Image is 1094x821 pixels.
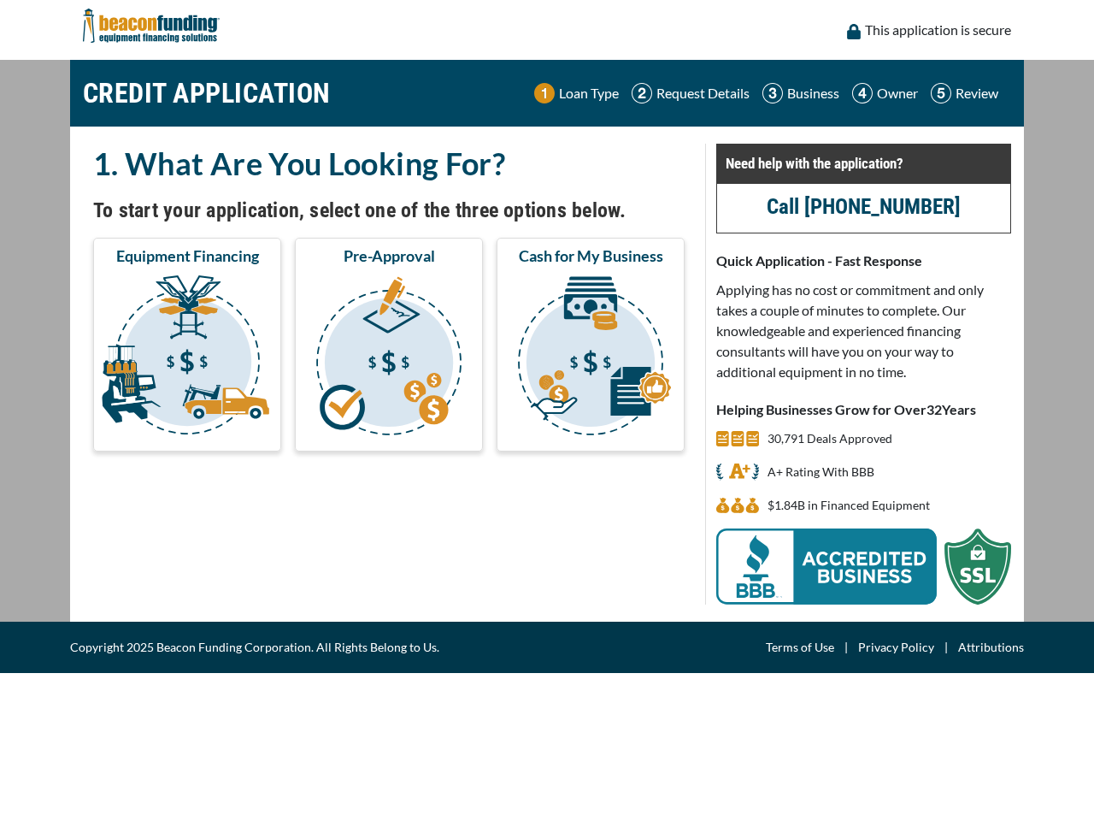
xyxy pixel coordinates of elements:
[787,83,839,103] p: Business
[834,637,858,658] span: |
[926,401,942,417] span: 32
[559,83,619,103] p: Loan Type
[97,273,278,444] img: Equipment Financing
[344,245,435,266] span: Pre-Approval
[956,83,998,103] p: Review
[295,238,483,452] button: Pre-Approval
[93,144,685,183] h2: 1. What Are You Looking For?
[116,245,259,266] span: Equipment Financing
[767,194,961,219] a: Call [PHONE_NUMBER]
[762,83,783,103] img: Step 3
[766,637,834,658] a: Terms of Use
[847,24,861,39] img: lock icon to convery security
[519,245,663,266] span: Cash for My Business
[716,280,1011,382] p: Applying has no cost or commitment and only takes a couple of minutes to complete. Our knowledgea...
[70,637,439,658] span: Copyright 2025 Beacon Funding Corporation. All Rights Belong to Us.
[632,83,652,103] img: Step 2
[83,68,331,118] h1: CREDIT APPLICATION
[497,238,685,452] button: Cash for My Business
[534,83,555,103] img: Step 1
[726,153,1002,174] p: Need help with the application?
[858,637,934,658] a: Privacy Policy
[656,83,750,103] p: Request Details
[716,399,1011,420] p: Helping Businesses Grow for Over Years
[768,495,930,516] p: $1,844,863,189 in Financed Equipment
[865,20,1011,40] p: This application is secure
[931,83,951,103] img: Step 5
[93,196,685,225] h4: To start your application, select one of the three options below.
[500,273,681,444] img: Cash for My Business
[716,529,1011,605] img: BBB Acredited Business and SSL Protection
[877,83,918,103] p: Owner
[768,428,892,449] p: 30,791 Deals Approved
[934,637,958,658] span: |
[716,251,1011,271] p: Quick Application - Fast Response
[298,273,479,444] img: Pre-Approval
[768,462,874,482] p: A+ Rating With BBB
[93,238,281,452] button: Equipment Financing
[958,637,1024,658] a: Attributions
[852,83,873,103] img: Step 4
